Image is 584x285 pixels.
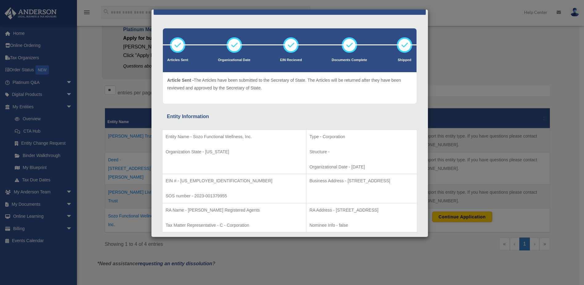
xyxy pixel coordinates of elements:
p: Documents Complete [332,57,367,63]
p: EIN # - [US_EMPLOYER_IDENTIFICATION_NUMBER] [166,177,303,185]
p: Shipped [397,57,412,63]
p: Type - Corporation [309,133,414,141]
p: SOS number - 2023-001379955 [166,192,303,200]
p: Tax Matter Representative - C - Corporation [166,221,303,229]
p: EIN Recieved [280,57,302,63]
div: Entity Information [167,112,413,121]
p: Entity Name - Sozo Functional Wellness, Inc. [166,133,303,141]
p: The Articles have been submitted to the Secretary of State. The Articles will be returned after t... [167,76,412,92]
p: Structure - [309,148,414,156]
p: RA Address - [STREET_ADDRESS] [309,206,414,214]
span: Article Sent - [167,78,194,83]
p: RA Name - [PERSON_NAME] Registered Agents [166,206,303,214]
p: Nominee Info - false [309,221,414,229]
p: Articles Sent [167,57,188,63]
p: Business Address - [STREET_ADDRESS] [309,177,414,185]
p: Organizational Date [218,57,250,63]
p: Organizational Date - [DATE] [309,163,414,171]
p: Organization State - [US_STATE] [166,148,303,156]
